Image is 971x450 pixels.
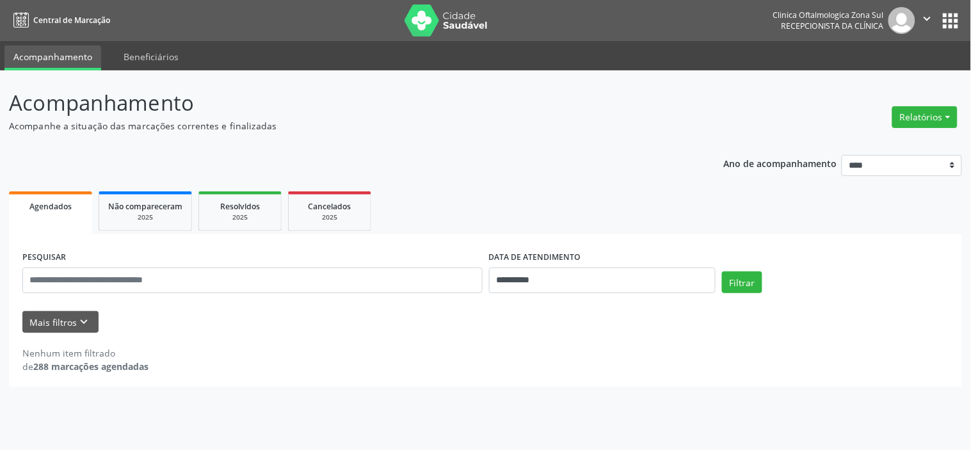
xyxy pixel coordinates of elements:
[33,15,110,26] span: Central de Marcação
[22,360,148,373] div: de
[115,45,188,68] a: Beneficiários
[309,201,351,212] span: Cancelados
[724,155,837,171] p: Ano de acompanhamento
[77,315,92,329] i: keyboard_arrow_down
[208,213,272,222] div: 2025
[915,7,940,34] button: 
[773,10,884,20] div: Clinica Oftalmologica Zona Sul
[940,10,962,32] button: apps
[888,7,915,34] img: img
[489,248,581,268] label: DATA DE ATENDIMENTO
[4,45,101,70] a: Acompanhamento
[33,360,148,373] strong: 288 marcações agendadas
[892,106,958,128] button: Relatórios
[298,213,362,222] div: 2025
[29,201,72,212] span: Agendados
[22,311,99,333] button: Mais filtroskeyboard_arrow_down
[108,201,182,212] span: Não compareceram
[22,248,66,268] label: PESQUISAR
[22,346,148,360] div: Nenhum item filtrado
[920,12,935,26] i: 
[722,271,762,293] button: Filtrar
[782,20,884,31] span: Recepcionista da clínica
[220,201,260,212] span: Resolvidos
[108,213,182,222] div: 2025
[9,87,676,119] p: Acompanhamento
[9,10,110,31] a: Central de Marcação
[9,119,676,133] p: Acompanhe a situação das marcações correntes e finalizadas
